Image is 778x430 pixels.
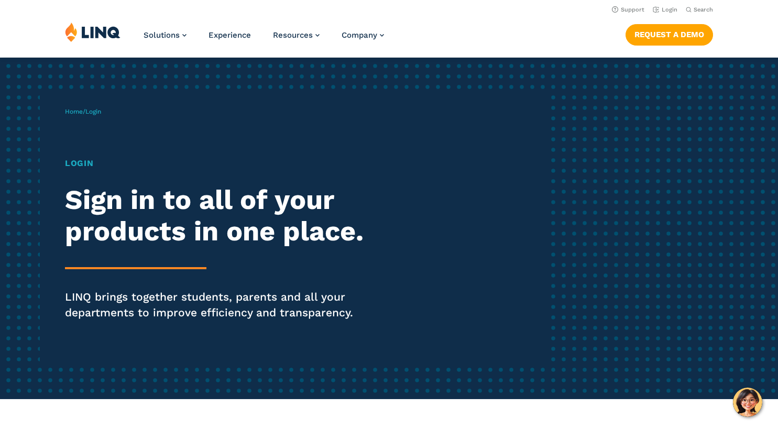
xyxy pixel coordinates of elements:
[65,108,83,115] a: Home
[209,30,251,40] a: Experience
[733,388,762,417] button: Hello, have a question? Let’s chat.
[144,30,187,40] a: Solutions
[65,108,101,115] span: /
[342,30,384,40] a: Company
[686,6,713,14] button: Open Search Bar
[626,24,713,45] a: Request a Demo
[653,6,677,13] a: Login
[65,22,120,42] img: LINQ | K‑12 Software
[65,184,365,247] h2: Sign in to all of your products in one place.
[342,30,377,40] span: Company
[65,289,365,321] p: LINQ brings together students, parents and all your departments to improve efficiency and transpa...
[65,157,365,170] h1: Login
[144,22,384,57] nav: Primary Navigation
[694,6,713,13] span: Search
[273,30,320,40] a: Resources
[85,108,101,115] span: Login
[626,22,713,45] nav: Button Navigation
[144,30,180,40] span: Solutions
[612,6,644,13] a: Support
[273,30,313,40] span: Resources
